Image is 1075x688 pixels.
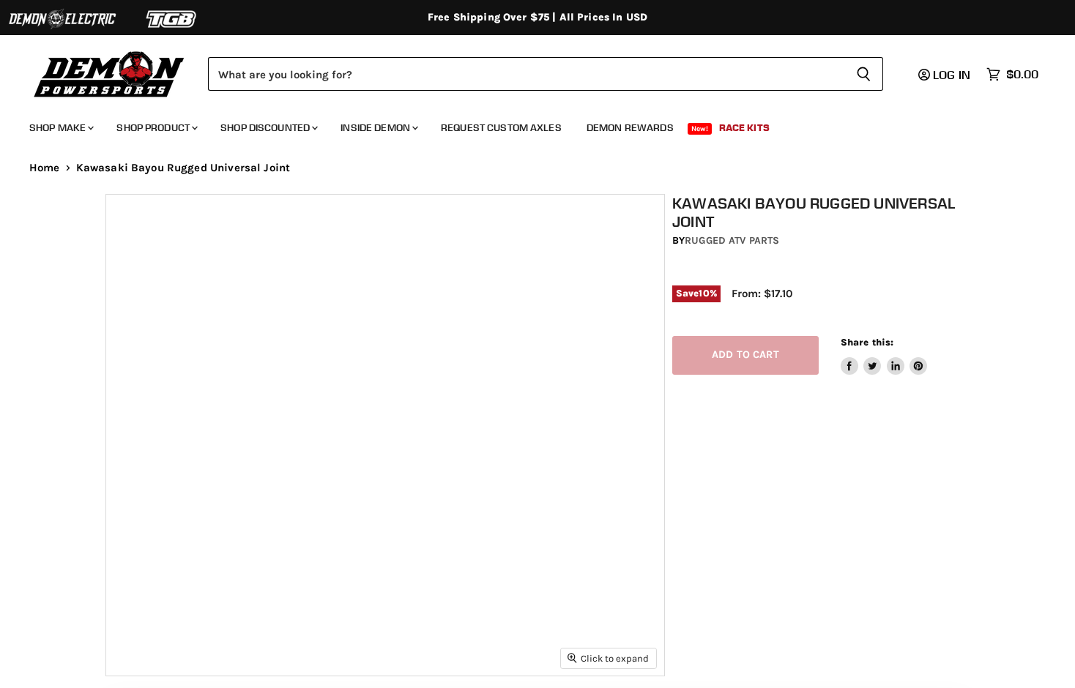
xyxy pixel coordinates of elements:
[208,57,883,91] form: Product
[841,337,893,348] span: Share this:
[841,336,928,375] aside: Share this:
[29,48,190,100] img: Demon Powersports
[576,113,685,143] a: Demon Rewards
[672,194,977,231] h1: Kawasaki Bayou Rugged Universal Joint
[7,5,117,33] img: Demon Electric Logo 2
[208,57,844,91] input: Search
[209,113,327,143] a: Shop Discounted
[708,113,781,143] a: Race Kits
[117,5,227,33] img: TGB Logo 2
[933,67,970,82] span: Log in
[979,64,1046,85] a: $0.00
[732,287,792,300] span: From: $17.10
[29,162,60,174] a: Home
[685,234,779,247] a: Rugged ATV Parts
[430,113,573,143] a: Request Custom Axles
[330,113,427,143] a: Inside Demon
[672,233,977,249] div: by
[76,162,291,174] span: Kawasaki Bayou Rugged Universal Joint
[105,113,207,143] a: Shop Product
[1006,67,1038,81] span: $0.00
[18,113,103,143] a: Shop Make
[912,68,979,81] a: Log in
[561,648,656,668] button: Click to expand
[699,288,709,299] span: 10
[688,123,713,135] span: New!
[18,107,1035,143] ul: Main menu
[672,285,721,302] span: Save %
[568,653,649,664] span: Click to expand
[844,57,883,91] button: Search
